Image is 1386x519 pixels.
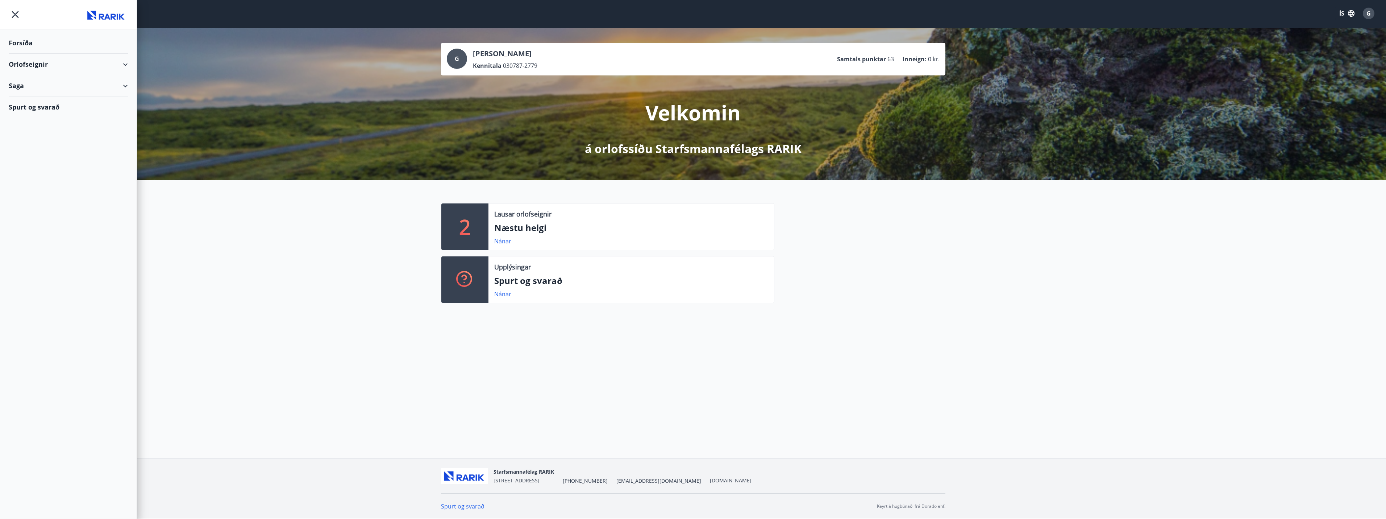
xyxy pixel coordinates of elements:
[494,209,552,219] p: Lausar orlofseignir
[645,99,741,126] p: Velkomin
[928,55,940,63] span: 0 kr.
[585,141,802,157] p: á orlofssíðu Starfsmannafélags RARIK
[563,477,608,485] span: [PHONE_NUMBER]
[494,468,554,475] span: Starfsmannafélag RARIK
[710,477,752,484] a: [DOMAIN_NAME]
[494,237,511,245] a: Nánar
[9,96,128,118] div: Spurt og svarað
[473,62,501,70] p: Kennitala
[441,502,484,510] a: Spurt og svarað
[903,55,927,63] p: Inneign :
[9,75,128,96] div: Saga
[494,477,540,484] span: [STREET_ADDRESS]
[494,222,768,234] p: Næstu helgi
[9,54,128,75] div: Orlofseignir
[494,290,511,298] a: Nánar
[877,503,945,510] p: Keyrt á hugbúnaði frá Dorado ehf.
[503,62,537,70] span: 030787-2779
[616,477,701,485] span: [EMAIL_ADDRESS][DOMAIN_NAME]
[494,262,531,272] p: Upplýsingar
[494,275,768,287] p: Spurt og svarað
[441,468,488,484] img: ZmrgJ79bX6zJLXUGuSjrUVyxXxBt3QcBuEz7Nz1t.png
[1360,5,1377,22] button: G
[1335,7,1358,20] button: ÍS
[84,8,128,22] img: union_logo
[9,32,128,54] div: Forsíða
[455,55,459,63] span: G
[1366,9,1371,17] span: G
[837,55,886,63] p: Samtals punktar
[459,213,471,240] p: 2
[9,8,22,21] button: menu
[473,49,537,59] p: [PERSON_NAME]
[887,55,894,63] span: 63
